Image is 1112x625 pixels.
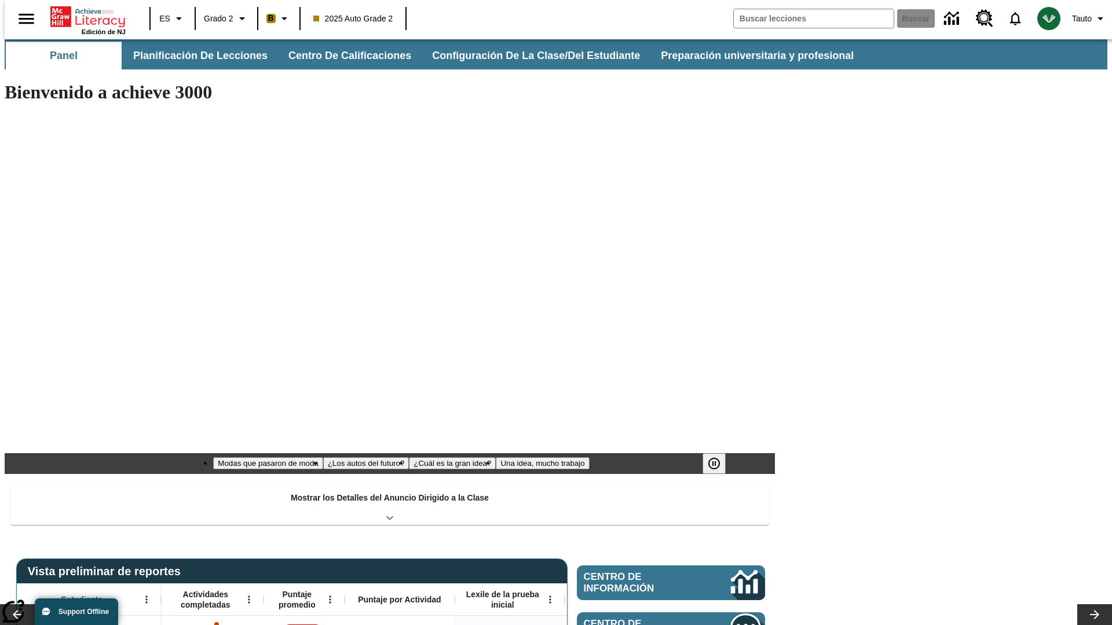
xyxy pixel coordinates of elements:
button: Abrir menú [321,591,339,608]
button: Abrir menú [138,591,155,608]
span: 2025 Auto Grade 2 [313,13,393,25]
button: Perfil/Configuración [1067,8,1112,29]
span: B [268,11,274,25]
button: Grado: Grado 2, Elige un grado [199,8,254,29]
div: Subbarra de navegación [5,42,864,69]
button: Centro de calificaciones [279,42,420,69]
span: Tauto [1072,13,1092,25]
button: Configuración de la clase/del estudiante [423,42,649,69]
button: Escoja un nuevo avatar [1030,3,1067,34]
span: Centro de información [584,571,692,594]
button: Lenguaje: ES, Selecciona un idioma [154,8,191,29]
span: Edición de NJ [82,28,126,35]
body: Máximo 600 caracteres Presiona Escape para desactivar la barra de herramientas Presiona Alt + F10... [5,9,169,20]
button: Support Offline [35,598,118,625]
input: Buscar campo [734,9,894,28]
span: Support Offline [58,608,109,616]
button: Abrir el menú lateral [9,2,43,36]
button: Diapositiva 4 Una idea, mucho trabajo [496,457,589,469]
span: Puntaje promedio [269,589,325,610]
div: Subbarra de navegación [5,39,1107,69]
button: Abrir menú [240,591,258,608]
a: Centro de información [577,565,765,600]
button: Pausar [703,453,726,474]
span: Estudiante [61,594,103,605]
img: avatar image [1037,7,1060,30]
span: Vista preliminar de reportes [28,565,186,578]
button: Planificación de lecciones [124,42,277,69]
span: Lexile de la prueba inicial [460,589,545,610]
button: Boost El color de la clase es anaranjado claro. Cambiar el color de la clase. [262,8,296,29]
span: Puntaje por Actividad [358,594,441,605]
div: Mostrar los Detalles del Anuncio Dirigido a la Clase [10,485,769,525]
div: Portada [50,4,126,35]
div: Pausar [703,453,737,474]
a: Centro de información [937,3,969,35]
button: Abrir menú [542,591,559,608]
span: Grado 2 [204,13,233,25]
button: Diapositiva 3 ¿Cuál es la gran idea? [409,457,496,469]
span: Actividades completadas [167,589,244,610]
button: Panel [6,42,122,69]
a: Notificaciones [1000,3,1030,34]
a: Portada [50,5,126,28]
button: Preparación universitaria y profesional [652,42,863,69]
h1: Bienvenido a achieve 3000 [5,82,775,103]
a: Centro de recursos, Se abrirá en una pestaña nueva. [969,3,1000,34]
p: Mostrar los Detalles del Anuncio Dirigido a la Clase [291,492,489,504]
span: ES [159,13,170,25]
button: Diapositiva 2 ¿Los autos del futuro? [323,457,409,469]
button: Carrusel de lecciones, seguir [1077,604,1112,625]
button: Diapositiva 1 Modas que pasaron de moda [213,457,323,469]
